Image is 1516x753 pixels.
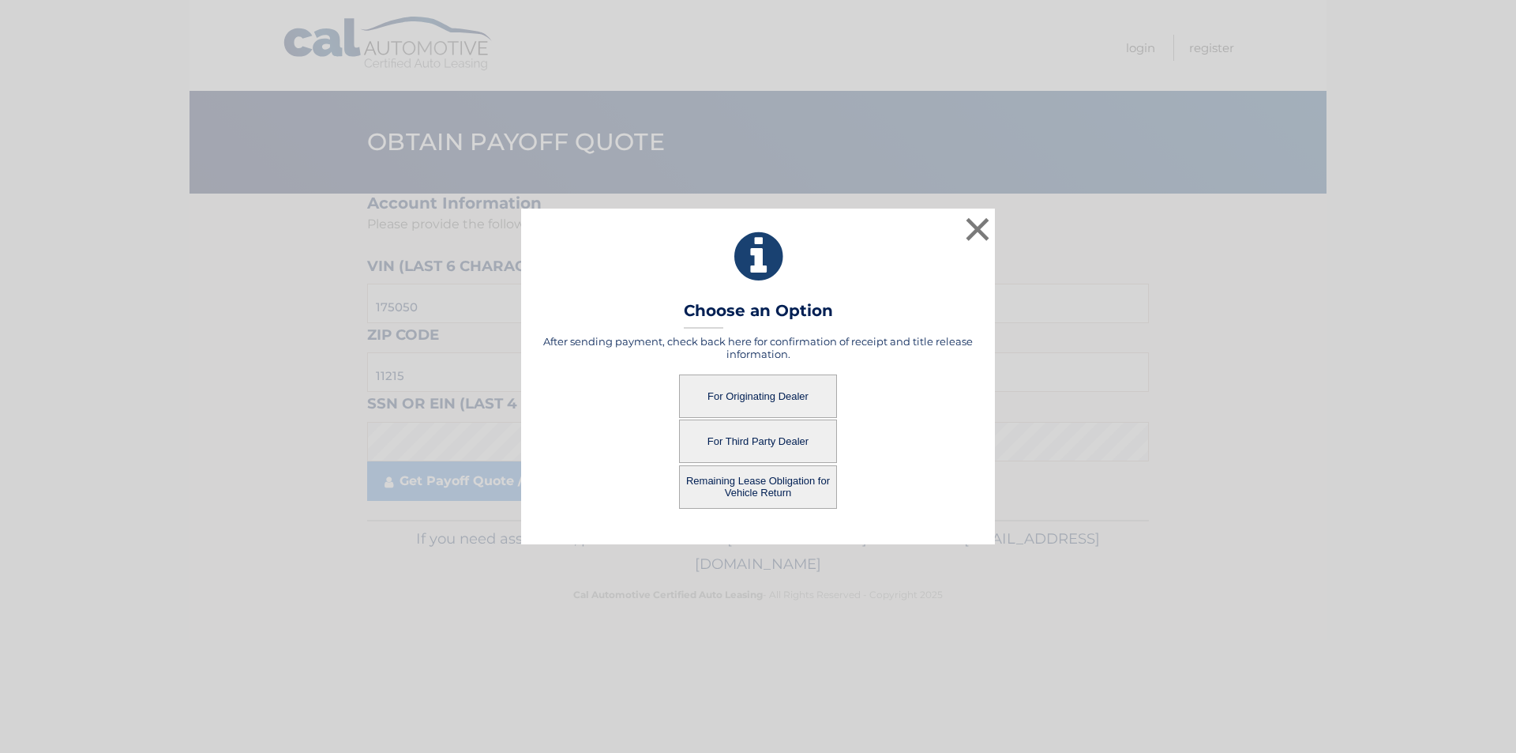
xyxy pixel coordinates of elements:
[679,375,837,418] button: For Originating Dealer
[679,465,837,509] button: Remaining Lease Obligation for Vehicle Return
[541,335,975,360] h5: After sending payment, check back here for confirmation of receipt and title release information.
[962,213,993,245] button: ×
[679,420,837,463] button: For Third Party Dealer
[684,301,833,329] h3: Choose an Option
